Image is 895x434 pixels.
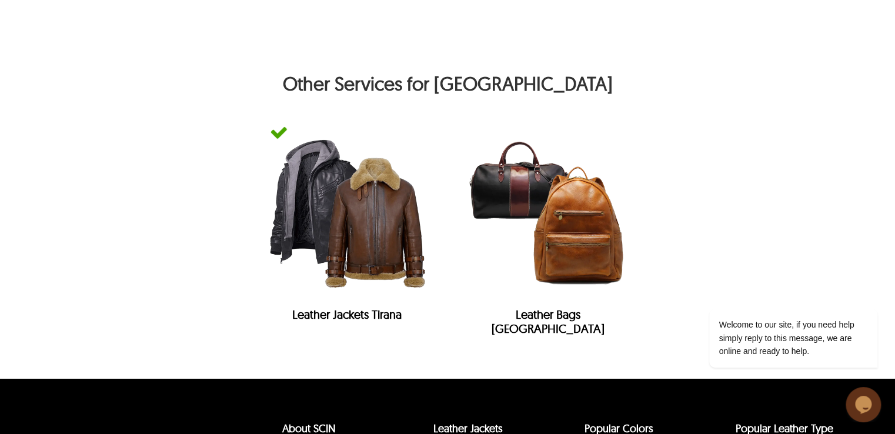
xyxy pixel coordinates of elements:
a: Leather BagsLeather Bags [GEOGRAPHIC_DATA] [447,112,649,353]
img: Leather Bags [459,124,637,302]
iframe: chat widget [846,387,883,422]
h2: Leather Bags [GEOGRAPHIC_DATA] [459,308,637,342]
iframe: chat widget [672,242,883,381]
h2: Other Services for [GEOGRAPHIC_DATA] [45,72,850,101]
h2: Leather Jackets Tirana [258,308,436,328]
a: green-tick-iconLeather JacketsLeather Jackets Tirana [246,112,447,339]
img: green-tick-icon [270,124,288,142]
img: Leather Jackets [258,124,436,302]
